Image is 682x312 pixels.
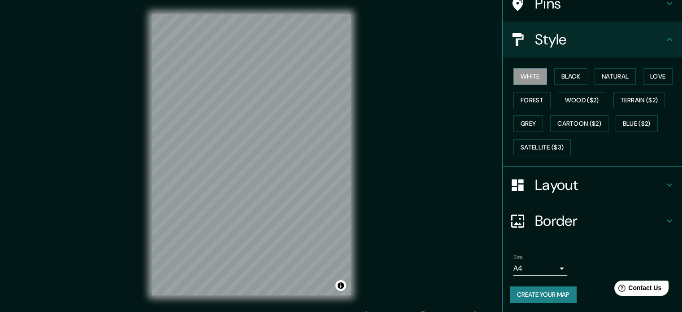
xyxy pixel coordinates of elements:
[535,176,664,194] h4: Layout
[616,115,658,132] button: Blue ($2)
[595,68,636,85] button: Natural
[602,277,672,302] iframe: Help widget launcher
[613,92,665,109] button: Terrain ($2)
[503,22,682,57] div: Style
[513,92,551,109] button: Forest
[503,203,682,239] div: Border
[513,68,547,85] button: White
[535,31,664,48] h4: Style
[335,280,346,291] button: Toggle attribution
[152,14,351,295] canvas: Map
[558,92,606,109] button: Wood ($2)
[513,115,543,132] button: Grey
[513,261,567,276] div: A4
[513,254,523,261] label: Size
[643,68,673,85] button: Love
[535,212,664,230] h4: Border
[554,68,588,85] button: Black
[550,115,608,132] button: Cartoon ($2)
[513,139,571,156] button: Satellite ($3)
[503,167,682,203] div: Layout
[510,286,577,303] button: Create your map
